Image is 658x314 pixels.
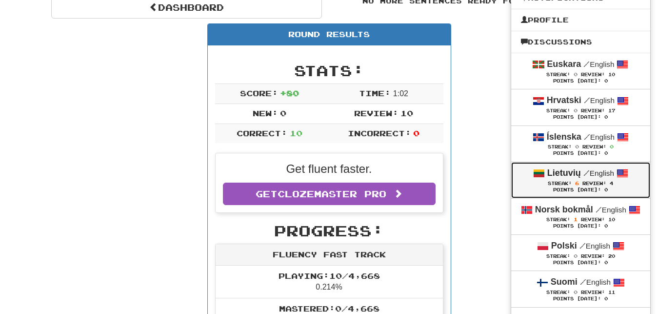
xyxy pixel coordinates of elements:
small: English [584,96,615,105]
span: / [596,205,602,214]
a: Suomi /English Streak: 0 Review: 11 Points [DATE]: 0 [511,271,650,307]
span: Streak: [548,144,572,149]
span: New: [253,108,278,118]
span: 0 [280,108,286,118]
h2: Progress: [215,223,443,239]
a: Polski /English Streak: 0 Review: 20 Points [DATE]: 0 [511,235,650,271]
span: Clozemaster Pro [278,188,386,199]
a: GetClozemaster Pro [223,183,436,205]
p: Get fluent faster. [223,161,436,177]
span: Streak: [546,290,570,295]
span: Review: [581,72,605,77]
span: Correct: [237,128,287,138]
span: 0 [574,289,578,295]
span: Review: [354,108,399,118]
span: Streak: [546,72,570,77]
small: English [583,169,614,177]
span: / [584,132,590,141]
span: 17 [608,108,615,113]
span: Review: [581,108,605,113]
a: Lietuvių /English Streak: 6 Review: 4 Points [DATE]: 0 [511,162,650,198]
span: 6 [575,180,579,186]
span: 4 [610,181,613,186]
div: Points [DATE]: 0 [521,78,640,84]
small: English [579,242,610,250]
strong: Íslenska [547,132,581,142]
span: / [579,241,586,250]
span: 0 [575,144,579,149]
span: Streak: [548,181,572,186]
strong: Euskara [547,59,581,69]
span: Streak: [546,253,570,259]
div: Points [DATE]: 0 [521,296,640,302]
div: Points [DATE]: 0 [521,260,640,266]
span: / [583,60,590,68]
small: English [584,133,615,141]
span: 0 [610,144,614,149]
span: Review: [581,290,605,295]
span: 20 [608,253,615,259]
div: Points [DATE]: 0 [521,187,640,193]
span: / [580,277,586,286]
span: 1 [574,216,578,222]
div: Fluency Fast Track [216,244,443,266]
strong: Hrvatski [547,95,581,105]
strong: Suomi [551,277,578,287]
span: 11 [608,290,615,295]
span: Streak: [546,217,570,222]
a: Profile [511,14,650,26]
span: 10 [400,108,413,118]
span: / [584,96,590,105]
li: 0.214% [216,266,443,299]
span: Review: [582,144,606,149]
a: Norsk bokmål /English Streak: 1 Review: 10 Points [DATE]: 0 [511,199,650,234]
small: English [580,278,611,286]
strong: Polski [551,241,577,251]
span: Review: [581,217,605,222]
div: Round Results [208,24,451,45]
span: 10 [608,217,615,222]
a: Discussions [511,36,650,48]
span: 10 [608,72,615,77]
span: Review: [581,253,605,259]
div: Points [DATE]: 0 [521,114,640,121]
span: Playing: 10 / 4,668 [279,271,380,280]
span: Incorrect: [348,128,411,138]
a: Euskara /English Streak: 0 Review: 10 Points [DATE]: 0 [511,53,650,89]
a: Íslenska /English Streak: 0 Review: 0 Points [DATE]: 0 [511,126,650,162]
div: Points [DATE]: 0 [521,150,640,157]
small: English [596,206,626,214]
span: Score: [240,88,278,98]
span: 0 [574,107,578,113]
span: 0 [413,128,419,138]
span: 10 [290,128,302,138]
span: Review: [582,181,606,186]
span: / [583,168,590,177]
span: Mastered: 0 / 4,668 [279,304,379,313]
span: Time: [359,88,391,98]
span: 1 : 0 2 [393,89,408,98]
span: 0 [574,253,578,259]
a: Hrvatski /English Streak: 0 Review: 17 Points [DATE]: 0 [511,89,650,125]
span: Streak: [546,108,570,113]
strong: Lietuvių [547,168,581,178]
div: Points [DATE]: 0 [521,223,640,230]
h2: Stats: [215,63,443,79]
span: + 80 [280,88,299,98]
strong: Norsk bokmål [535,205,593,214]
span: 0 [574,71,578,77]
small: English [583,60,614,68]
